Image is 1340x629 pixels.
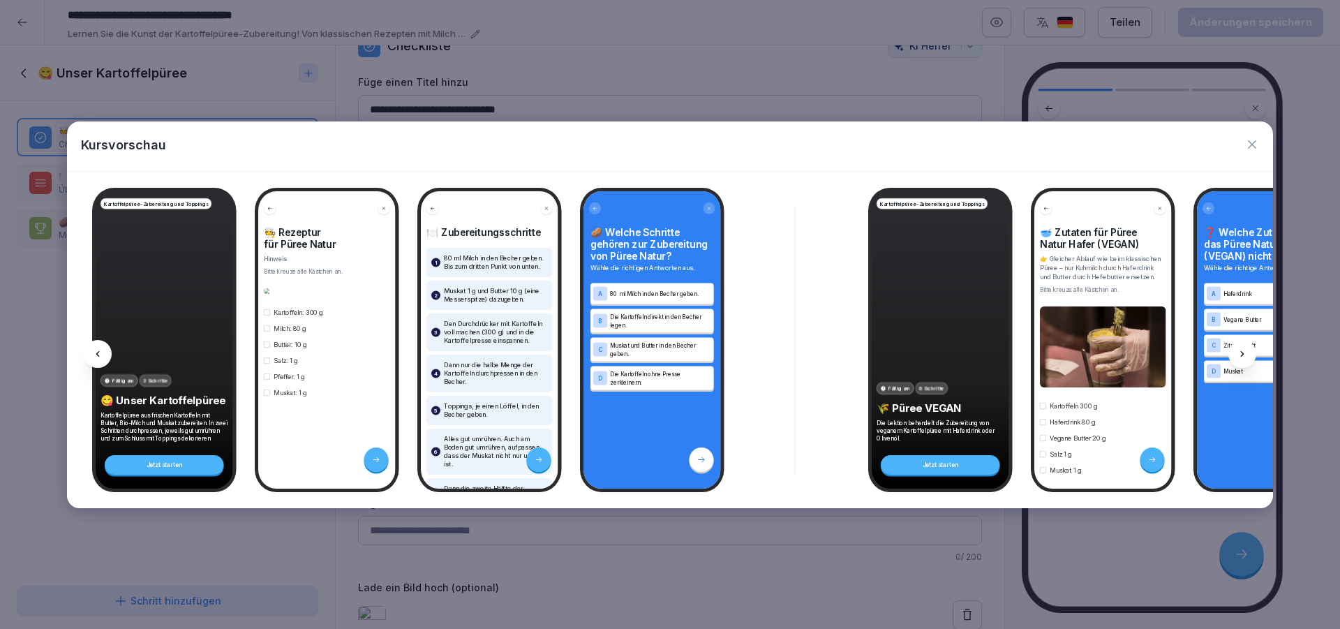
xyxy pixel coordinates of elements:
p: D [598,375,602,381]
p: Haferdrink 80 g [1050,417,1095,426]
p: Haferdrink [1223,289,1325,297]
p: Die Lektion behandelt die Zubereitung von veganem Kartoffelpüree mit Haferdrink oder Olivenöl. [877,419,1004,442]
p: Fällig am [888,385,911,392]
p: 80 ml Milch in den Becher geben. [610,289,711,297]
p: Muskat 1 g [1050,465,1081,474]
p: 👉 Gleicher Ablauf wie beim klassischen Püree – nur Kuhmilch durch Haferdrink und Butter durch Hef... [1040,254,1166,281]
p: 4 [434,369,438,378]
p: 3 Schritte [143,377,167,385]
p: 😋 Unser Kartoffelpüree [100,394,228,407]
p: 7 [434,489,438,497]
p: Vegane Butter 20 g [1050,433,1105,442]
h4: 🧑‍🍳 Rezeptur für Püree Natur [264,226,390,250]
p: Dann die zweite Hälfte der Kartoffeln durchpressen. [444,484,548,501]
p: Kartoffelpüree aus frischen Kartoffeln mit Butter, Bio-Milch und Muskat zubereiten. In zwei Schri... [100,411,228,442]
p: C [1212,342,1216,348]
p: Vegane Butter [1223,315,1325,323]
p: Kursvorschau [81,135,166,154]
p: Dann nur die halbe Menge der Kartoffeln durchpressen in den Becher. [444,361,548,386]
p: 3 [434,328,438,336]
p: A [598,290,602,297]
img: 8328b962-bd9e-4231-b904-8e9b4127df61 [264,288,390,294]
p: B [598,318,602,324]
p: Die Kartoffeln ohne Presse zerkleinern. [610,369,711,386]
p: 6 [434,447,438,456]
p: Kartoffelpüree-Zubereitung und Toppings [104,200,209,207]
div: Jetzt starten [881,455,1000,475]
p: Milch: 80 g [274,324,306,333]
p: Toppings, je einen Löffel, in den Becher geben. [444,402,548,419]
h4: 🥣 Zutaten für Püree Natur Hafer (VEGAN) [1040,226,1166,250]
p: Fällig am [112,377,135,385]
p: B [1212,316,1216,323]
p: Muskat und Butter in den Becher geben. [610,341,711,357]
p: Butter: 10 g [274,340,306,349]
p: Kartoffeln 300 g [1050,401,1097,410]
h4: ❓ Welche Zutat wird für das Püree Natur Hafer (VEGAN) nicht benötigt? [1204,226,1327,262]
p: C [598,346,602,353]
p: Muskat [1223,367,1325,375]
p: Wähle die richtigen Antworten aus. [590,263,714,273]
h4: 🍽️ Zubereitungsschritte [426,226,553,238]
p: 80 ml Milch in den Becher geben. Bis zum dritten Punkt von unten. [444,254,548,271]
p: Kartoffelpüree-Zubereitung und Toppings [880,200,985,207]
p: Alles gut umrühren. Auch am Boden gut umrühren, aufpassen, dass der Muskat nicht nur unten ist. [444,435,548,468]
p: Muskat 1 g und Butter 10 g (eine Messerspitze) dazugeben. [444,287,548,304]
div: Bitte kreuze alle Kästchen an. [1040,286,1166,294]
p: 2 [434,291,438,299]
p: Pfeffer: 1 g [274,372,305,381]
h4: 🥔 Welche Schritte gehören zur Zubereitung von Püree Natur? [590,226,714,262]
p: Die Kartoffeln direkt in den Becher legen. [610,312,711,329]
p: 5 [434,406,438,415]
p: Muskat: 1 g [274,388,307,397]
p: Hinweis [264,254,390,263]
p: 6 Schritte [919,385,944,392]
p: 1 [435,258,437,267]
img: lfldub01tynnkt7jcwwysla2.png [1040,306,1166,387]
p: 🌾 Püree VEGAN [877,401,1004,415]
p: D [1212,368,1216,374]
p: Salz: 1 g [274,356,297,365]
div: Bitte kreuze alle Kästchen an. [264,267,390,276]
p: Den Durchdrücker mit Kartoffeln voll machen (300 g) und in die Kartoffelpresse einspannen. [444,320,548,345]
p: Wähle die richtige Antwort aus. [1204,263,1327,273]
p: Kartoffeln: 300 g [274,308,323,317]
div: Jetzt starten [105,455,224,475]
p: Salz 1 g [1050,449,1072,458]
p: Zitronensaft [1223,341,1325,349]
p: A [1212,290,1216,297]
